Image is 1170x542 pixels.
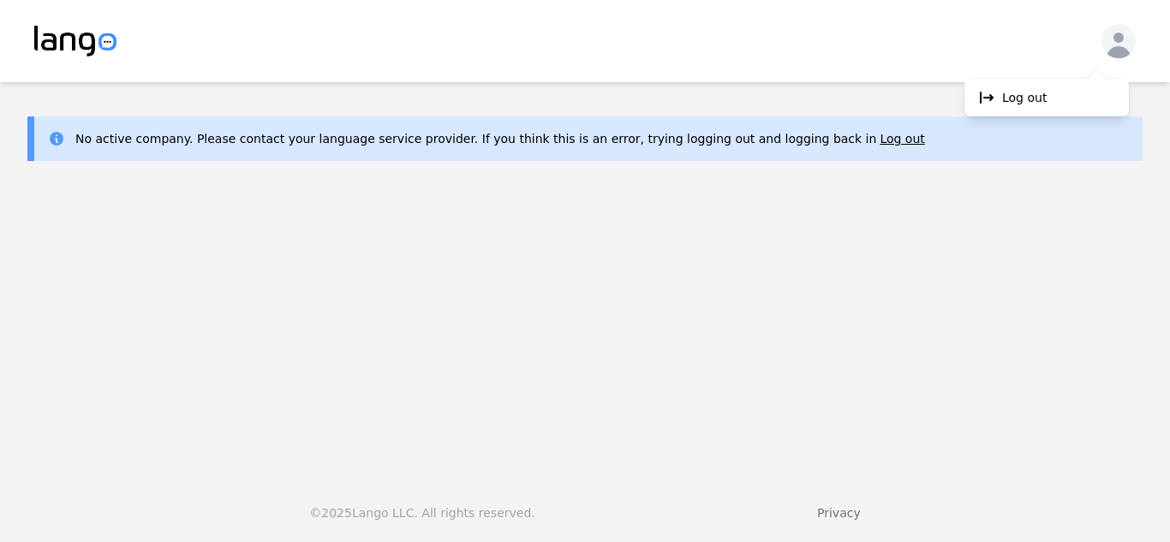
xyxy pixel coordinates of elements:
[880,130,924,147] button: Log out
[1002,89,1047,106] p: Log out
[34,26,116,57] img: Logo
[309,504,534,521] div: © 2025 Lango LLC. All rights reserved.
[817,506,861,520] a: Privacy
[75,130,925,147] div: No active company. Please contact your language service provider. If you think this is an error, ...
